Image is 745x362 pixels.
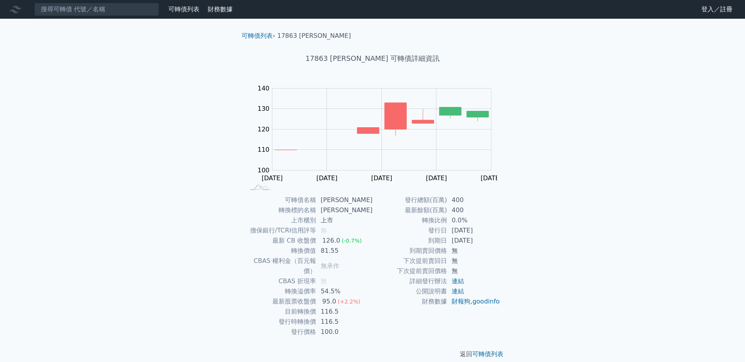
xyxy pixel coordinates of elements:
a: 可轉債列表 [472,350,503,358]
td: [PERSON_NAME] [316,195,372,205]
td: 到期賣回價格 [372,246,447,256]
td: 發行日 [372,225,447,236]
span: (+2.2%) [338,298,360,305]
td: 無 [447,256,500,266]
span: 無 [321,227,327,234]
td: 400 [447,195,500,205]
p: 返回 [235,350,510,359]
td: 轉換價值 [245,246,316,256]
td: 下次提前賣回價格 [372,266,447,276]
td: 無 [447,246,500,256]
g: Chart [254,85,503,182]
td: 轉換標的名稱 [245,205,316,215]
td: 最新 CB 收盤價 [245,236,316,246]
td: 轉換溢價率 [245,286,316,296]
input: 搜尋可轉債 代號／名稱 [34,3,159,16]
td: 發行價格 [245,327,316,337]
tspan: 110 [258,146,270,153]
td: 81.55 [316,246,372,256]
a: 財報狗 [452,298,470,305]
td: 上市 [316,215,372,225]
g: Series [275,103,489,150]
div: 95.0 [321,296,338,307]
td: 116.5 [316,317,372,327]
tspan: [DATE] [262,174,283,182]
tspan: 120 [258,126,270,133]
td: 財務數據 [372,296,447,307]
td: 最新股票收盤價 [245,296,316,307]
td: [PERSON_NAME] [316,205,372,215]
h1: 17863 [PERSON_NAME] 可轉債詳細資訊 [235,53,510,64]
td: 400 [447,205,500,215]
a: 可轉債列表 [242,32,273,39]
td: 54.5% [316,286,372,296]
td: 0.0% [447,215,500,225]
tspan: [DATE] [426,174,447,182]
td: 可轉債名稱 [245,195,316,205]
a: 連結 [452,287,464,295]
td: 最新餘額(百萬) [372,205,447,215]
td: [DATE] [447,236,500,246]
td: CBAS 折現率 [245,276,316,286]
td: CBAS 權利金（百元報價） [245,256,316,276]
a: goodinfo [472,298,500,305]
div: 126.0 [321,236,342,246]
li: › [242,31,275,41]
td: 到期日 [372,236,447,246]
td: 116.5 [316,307,372,317]
a: 可轉債列表 [168,5,199,13]
tspan: [DATE] [371,174,392,182]
span: (-0.7%) [342,238,362,244]
td: 上市櫃別 [245,215,316,225]
td: 100.0 [316,327,372,337]
td: 發行總額(百萬) [372,195,447,205]
td: 發行時轉換價 [245,317,316,327]
td: [DATE] [447,225,500,236]
td: 轉換比例 [372,215,447,225]
td: 公開說明書 [372,286,447,296]
a: 財務數據 [208,5,233,13]
span: 無 [321,277,327,285]
tspan: 140 [258,85,270,92]
tspan: [DATE] [481,174,502,182]
tspan: 100 [258,167,270,174]
tspan: [DATE] [316,174,337,182]
li: 17863 [PERSON_NAME] [277,31,351,41]
td: 無 [447,266,500,276]
tspan: 130 [258,105,270,112]
td: 下次提前賣回日 [372,256,447,266]
a: 登入／註冊 [695,3,739,16]
td: , [447,296,500,307]
td: 擔保銀行/TCRI信用評等 [245,225,316,236]
a: 連結 [452,277,464,285]
td: 詳細發行辦法 [372,276,447,286]
td: 目前轉換價 [245,307,316,317]
span: 無承作 [321,262,339,270]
